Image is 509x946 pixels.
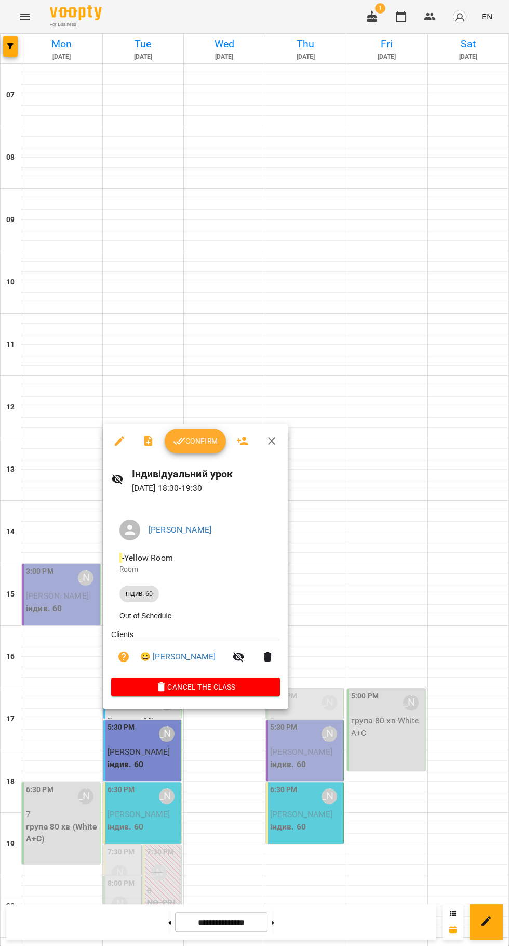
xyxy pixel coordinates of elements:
li: Out of Schedule [111,606,280,625]
p: Room [119,564,272,575]
button: Unpaid. Bill the attendance? [111,644,136,669]
span: індив. 60 [119,589,159,599]
a: 😀 [PERSON_NAME] [140,651,216,663]
button: Cancel the class [111,678,280,696]
button: Confirm [165,429,226,453]
p: [DATE] 18:30 - 19:30 [132,482,280,495]
h6: Індивідуальний урок [132,466,280,482]
span: - Yellow Room [119,553,175,563]
span: Confirm [173,435,218,447]
ul: Clients [111,629,280,678]
span: Cancel the class [119,681,272,693]
a: [PERSON_NAME] [149,525,211,535]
